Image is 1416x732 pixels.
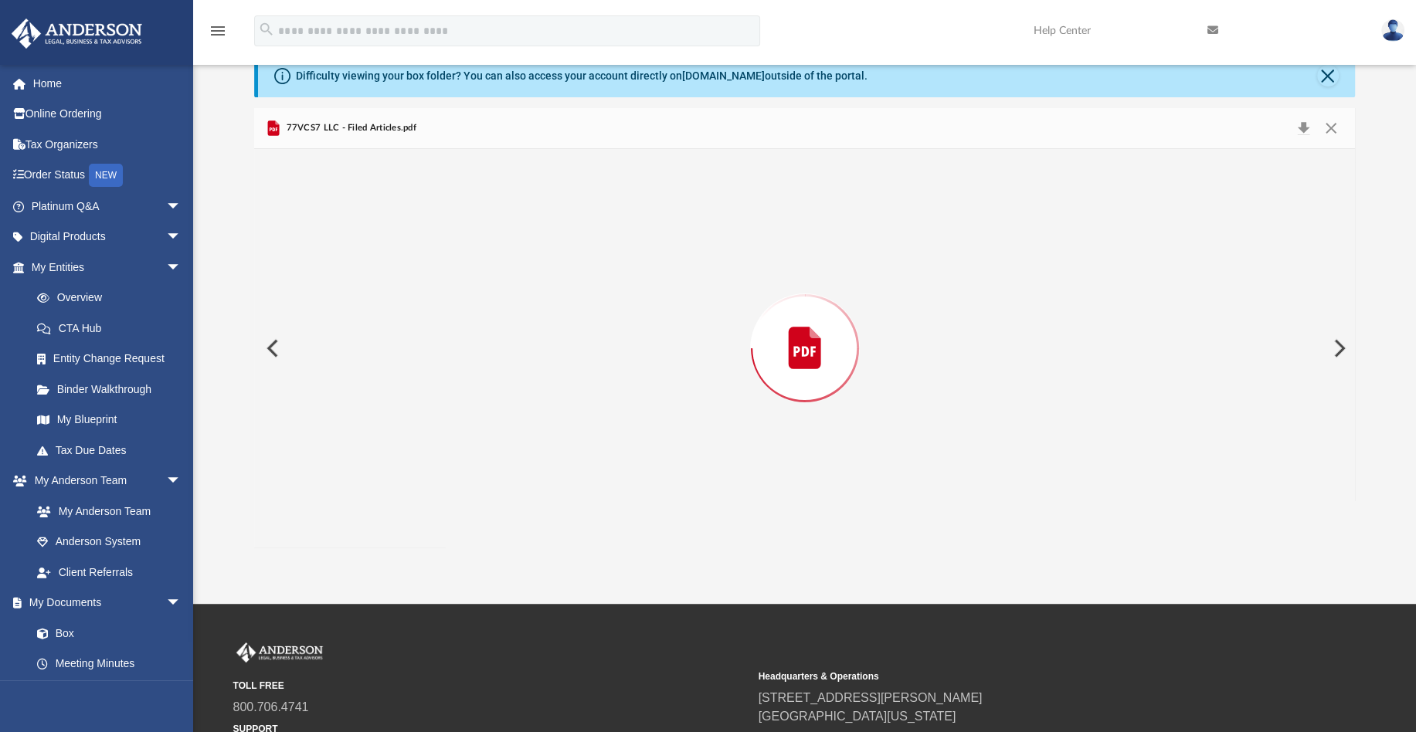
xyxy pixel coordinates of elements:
a: My Entitiesarrow_drop_down [11,252,205,283]
div: Preview [254,108,1355,547]
a: Home [11,68,205,99]
a: [GEOGRAPHIC_DATA][US_STATE] [759,710,956,723]
span: arrow_drop_down [166,252,197,283]
i: menu [209,22,227,40]
a: Binder Walkthrough [22,374,205,405]
span: arrow_drop_down [166,222,197,253]
a: Digital Productsarrow_drop_down [11,222,205,252]
a: Forms Library [22,679,189,710]
a: Overview [22,283,205,313]
img: Anderson Advisors Platinum Portal [7,19,147,49]
a: My Anderson Team [22,496,189,527]
i: search [258,21,275,38]
button: Download [1289,117,1317,139]
button: Previous File [254,327,288,370]
a: My Documentsarrow_drop_down [11,588,197,618]
a: CTA Hub [22,313,205,344]
a: Entity Change Request [22,344,205,374]
a: Client Referrals [22,557,197,588]
a: [DOMAIN_NAME] [682,69,765,82]
button: Next File [1321,327,1355,370]
a: menu [209,29,227,40]
div: Difficulty viewing your box folder? You can also access your account directly on outside of the p... [296,68,868,84]
a: Tax Due Dates [22,435,205,466]
small: TOLL FREE [233,679,748,693]
a: [STREET_ADDRESS][PERSON_NAME] [759,691,983,704]
img: User Pic [1381,19,1404,42]
a: Meeting Minutes [22,649,197,679]
span: 77VCS7 LLC - Filed Articles.pdf [283,121,416,135]
a: Online Ordering [11,99,205,130]
span: arrow_drop_down [166,466,197,497]
a: My Blueprint [22,405,197,435]
a: Box [22,618,189,649]
a: Order StatusNEW [11,160,205,191]
a: My Anderson Teamarrow_drop_down [11,466,197,496]
span: arrow_drop_down [166,191,197,222]
img: Anderson Advisors Platinum Portal [233,642,326,663]
a: 800.706.4741 [233,700,309,713]
a: Platinum Q&Aarrow_drop_down [11,191,205,222]
a: Anderson System [22,527,197,557]
a: Tax Organizers [11,129,205,160]
small: Headquarters & Operations [759,669,1273,683]
button: Close [1316,117,1344,139]
span: arrow_drop_down [166,588,197,619]
button: Close [1317,65,1339,86]
div: NEW [89,164,123,187]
